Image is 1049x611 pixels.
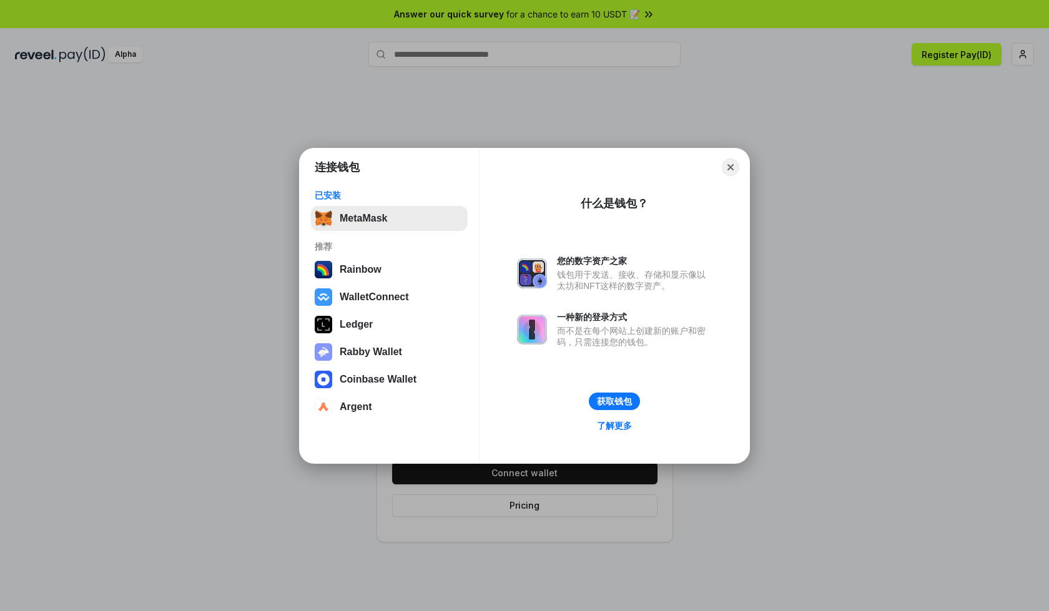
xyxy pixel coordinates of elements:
[340,291,409,303] div: WalletConnect
[311,312,468,337] button: Ledger
[315,288,332,306] img: svg+xml,%3Csvg%20width%3D%2228%22%20height%3D%2228%22%20viewBox%3D%220%200%2028%2028%22%20fill%3D...
[311,257,468,282] button: Rainbow
[340,346,402,358] div: Rabby Wallet
[340,264,382,275] div: Rainbow
[315,190,464,201] div: 已安装
[315,343,332,361] img: svg+xml,%3Csvg%20xmlns%3D%22http%3A%2F%2Fwww.w3.org%2F2000%2Fsvg%22%20fill%3D%22none%22%20viewBox...
[311,367,468,392] button: Coinbase Wallet
[581,196,648,211] div: 什么是钱包？
[517,258,547,288] img: svg+xml,%3Csvg%20xmlns%3D%22http%3A%2F%2Fwww.w3.org%2F2000%2Fsvg%22%20fill%3D%22none%22%20viewBox...
[589,418,639,434] a: 了解更多
[315,261,332,278] img: svg+xml,%3Csvg%20width%3D%22120%22%20height%3D%22120%22%20viewBox%3D%220%200%20120%20120%22%20fil...
[315,398,332,416] img: svg+xml,%3Csvg%20width%3D%2228%22%20height%3D%2228%22%20viewBox%3D%220%200%2028%2028%22%20fill%3D...
[315,210,332,227] img: svg+xml,%3Csvg%20fill%3D%22none%22%20height%3D%2233%22%20viewBox%3D%220%200%2035%2033%22%20width%...
[340,213,387,224] div: MetaMask
[340,319,373,330] div: Ledger
[311,285,468,310] button: WalletConnect
[311,340,468,364] button: Rabby Wallet
[557,325,712,348] div: 而不是在每个网站上创建新的账户和密码，只需连接您的钱包。
[340,374,416,385] div: Coinbase Wallet
[311,206,468,231] button: MetaMask
[315,371,332,388] img: svg+xml,%3Csvg%20width%3D%2228%22%20height%3D%2228%22%20viewBox%3D%220%200%2028%2028%22%20fill%3D...
[311,394,468,419] button: Argent
[340,401,372,413] div: Argent
[557,269,712,291] div: 钱包用于发送、接收、存储和显示像以太坊和NFT这样的数字资产。
[557,255,712,266] div: 您的数字资产之家
[722,159,739,176] button: Close
[315,316,332,333] img: svg+xml,%3Csvg%20xmlns%3D%22http%3A%2F%2Fwww.w3.org%2F2000%2Fsvg%22%20width%3D%2228%22%20height%3...
[557,311,712,323] div: 一种新的登录方式
[315,160,360,175] h1: 连接钱包
[315,241,464,252] div: 推荐
[597,396,632,407] div: 获取钱包
[597,420,632,431] div: 了解更多
[517,315,547,345] img: svg+xml,%3Csvg%20xmlns%3D%22http%3A%2F%2Fwww.w3.org%2F2000%2Fsvg%22%20fill%3D%22none%22%20viewBox...
[589,393,640,410] button: 获取钱包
